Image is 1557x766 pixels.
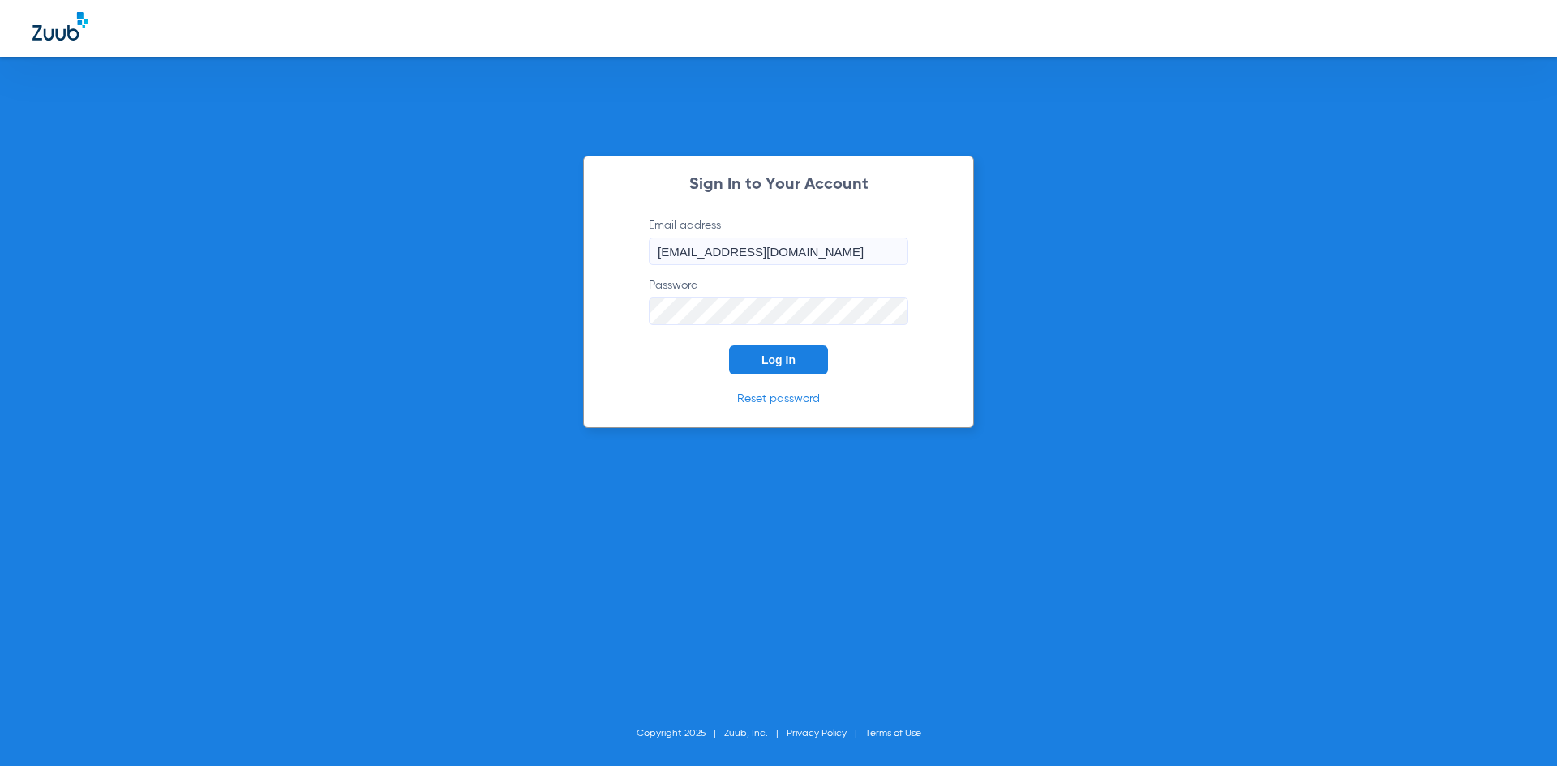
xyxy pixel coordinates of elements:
[729,345,828,374] button: Log In
[32,12,88,41] img: Zuub Logo
[761,353,796,366] span: Log In
[649,297,908,325] input: Password
[624,177,933,193] h2: Sign In to Your Account
[649,217,908,265] label: Email address
[724,725,787,742] li: Zuub, Inc.
[865,729,921,738] a: Terms of Use
[637,725,724,742] li: Copyright 2025
[787,729,847,738] a: Privacy Policy
[737,393,820,404] a: Reset password
[649,238,908,265] input: Email address
[649,277,908,325] label: Password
